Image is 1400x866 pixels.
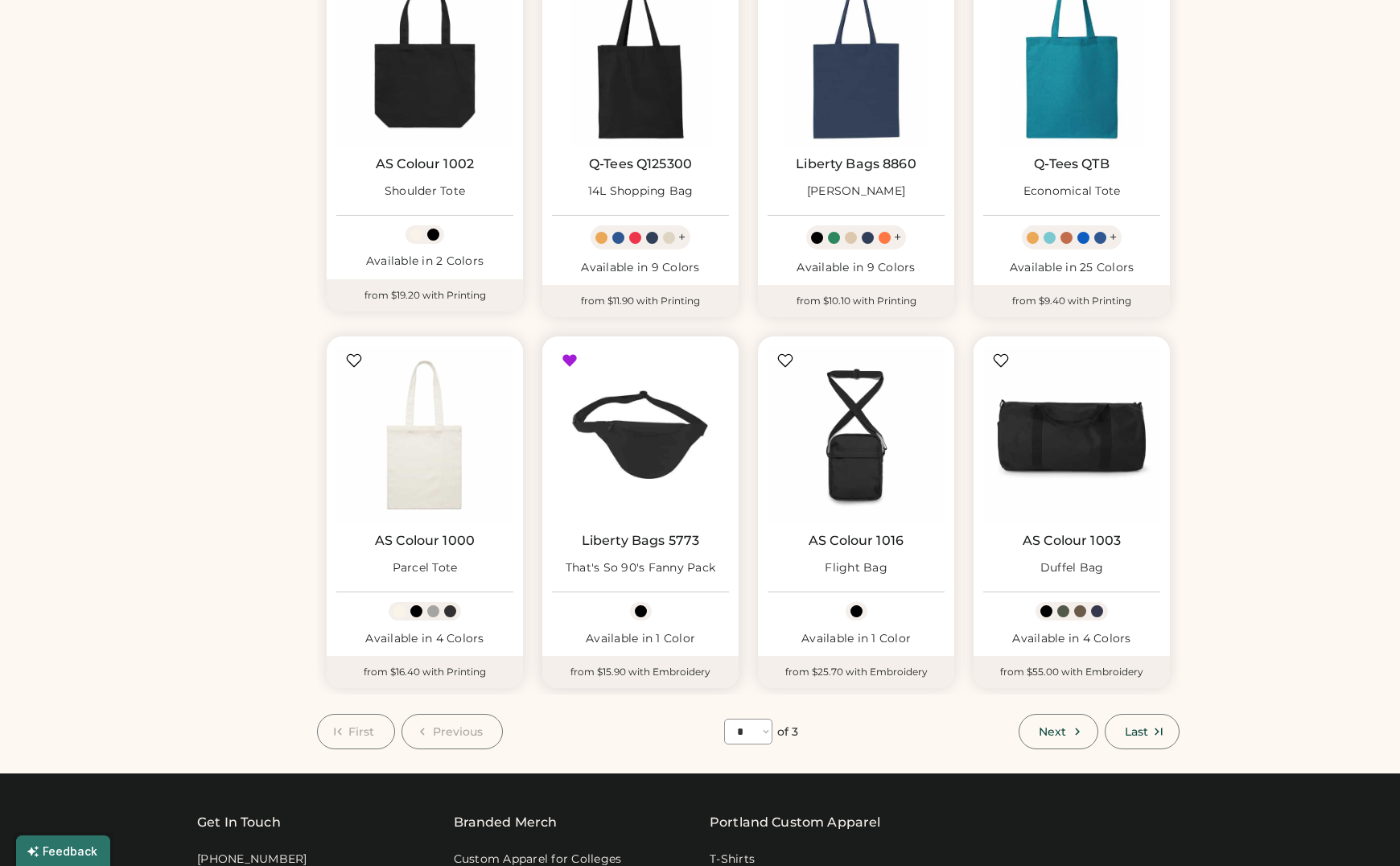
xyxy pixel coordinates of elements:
img: Liberty Bags 5773 That's So 90's Fanny Pack [552,346,729,523]
button: Next [1019,714,1097,749]
div: [PERSON_NAME] [807,184,905,200]
div: Branded Merch [454,813,558,832]
div: That's So 90's Fanny Pack [566,560,715,576]
div: Flight Bag [825,560,887,576]
div: Parcel Tote [393,560,458,576]
img: AS Colour 1003 Duffel Bag [983,346,1160,523]
div: Duffel Bag [1040,560,1104,576]
div: from $15.90 with Embroidery [542,656,739,688]
div: + [678,229,686,246]
img: AS Colour 1016 Flight Bag [768,346,945,523]
div: Available in 9 Colors [552,260,729,276]
div: Shoulder Tote [385,184,465,200]
a: Q-Tees Q125300 [589,156,692,172]
div: Economical Tote [1023,184,1121,200]
button: First [317,714,395,749]
a: Q-Tees QTB [1034,156,1110,172]
a: Portland Custom Apparel [710,813,880,832]
div: Available in 1 Color [768,631,945,647]
div: from $11.90 with Printing [542,285,739,317]
a: Liberty Bags 5773 [582,533,700,549]
div: 14L Shopping Bag [588,184,694,200]
div: + [894,229,901,246]
div: Get In Touch [197,813,281,832]
span: Last [1125,726,1148,737]
div: from $10.10 with Printing [758,285,954,317]
div: from $25.70 with Embroidery [758,656,954,688]
div: from $16.40 with Printing [327,656,523,688]
button: Previous [401,714,504,749]
div: of 3 [777,724,798,740]
img: AS Colour 1000 Parcel Tote [336,346,513,523]
div: from $9.40 with Printing [974,285,1170,317]
div: Available in 2 Colors [336,254,513,270]
div: Available in 1 Color [552,631,729,647]
span: Next [1039,726,1066,737]
div: Available in 4 Colors [983,631,1160,647]
div: Available in 25 Colors [983,260,1160,276]
span: First [348,726,375,737]
div: Available in 4 Colors [336,631,513,647]
div: Available in 9 Colors [768,260,945,276]
a: AS Colour 1002 [376,156,474,172]
a: AS Colour 1016 [809,533,904,549]
div: from $19.20 with Printing [327,279,523,311]
div: from $55.00 with Embroidery [974,656,1170,688]
a: AS Colour 1000 [375,533,475,549]
span: Previous [433,726,484,737]
a: Liberty Bags 8860 [796,156,916,172]
a: AS Colour 1003 [1023,533,1121,549]
button: Last [1105,714,1180,749]
div: + [1110,229,1117,246]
